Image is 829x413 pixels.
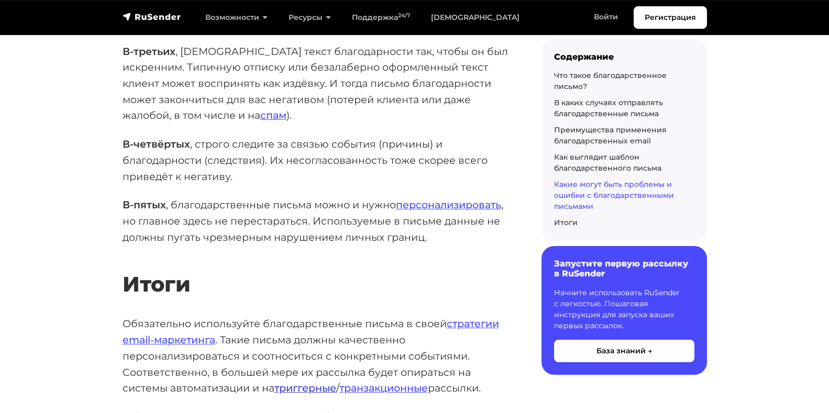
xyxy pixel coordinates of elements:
a: Возможности [195,7,278,28]
a: Какие могут быть проблемы и ошибки с благодарственными письмами [554,180,674,211]
strong: В-пятых [123,198,166,211]
a: [DEMOGRAPHIC_DATA] [421,7,530,28]
p: , [DEMOGRAPHIC_DATA] текст благодарности так, чтобы он был искренним. Типичную отписку или безала... [123,43,508,124]
sup: 24/7 [398,12,410,19]
p: , строго следите за связью события (причины) и благодарности (следствия). Их несогласованность то... [123,136,508,184]
a: Поддержка24/7 [341,7,421,28]
a: Что такое благодарственное письмо? [554,71,667,91]
a: Итоги [554,218,578,227]
p: Начните использовать RuSender с легкостью. Пошаговая инструкция для запуска ваших первых рассылок. [554,287,694,331]
a: персонализировать [396,198,501,211]
a: Регистрация [634,6,707,29]
p: Обязательно используйте благодарственные письма в своей . Такие письма должны качественно персона... [123,316,508,396]
div: Содержание [554,52,694,62]
a: триггерные [274,382,336,394]
a: Преимущества применения благодарственных email [554,125,667,146]
h2: Итоги [123,241,508,297]
h6: Запустите первую рассылку в RuSender [554,259,694,278]
img: RuSender [123,12,181,22]
a: Запустите первую рассылку в RuSender Начните использовать RuSender с легкостью. Пошаговая инструк... [541,246,707,374]
a: Войти [583,6,628,28]
p: , благодарственные письма можно и нужно , но главное здесь не перестараться. Используемые в письм... [123,197,508,245]
strong: В-четвёртых [123,138,190,150]
a: Как выглядит шаблон благодарственного письма [554,152,661,173]
a: Ресурсы [278,7,341,28]
a: В каких случаях отправлять благодарственные письма [554,98,663,118]
button: База знаний → [554,340,694,362]
a: транзакционные [339,382,428,394]
strong: В-третьих [123,45,175,58]
a: спам [260,109,286,121]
